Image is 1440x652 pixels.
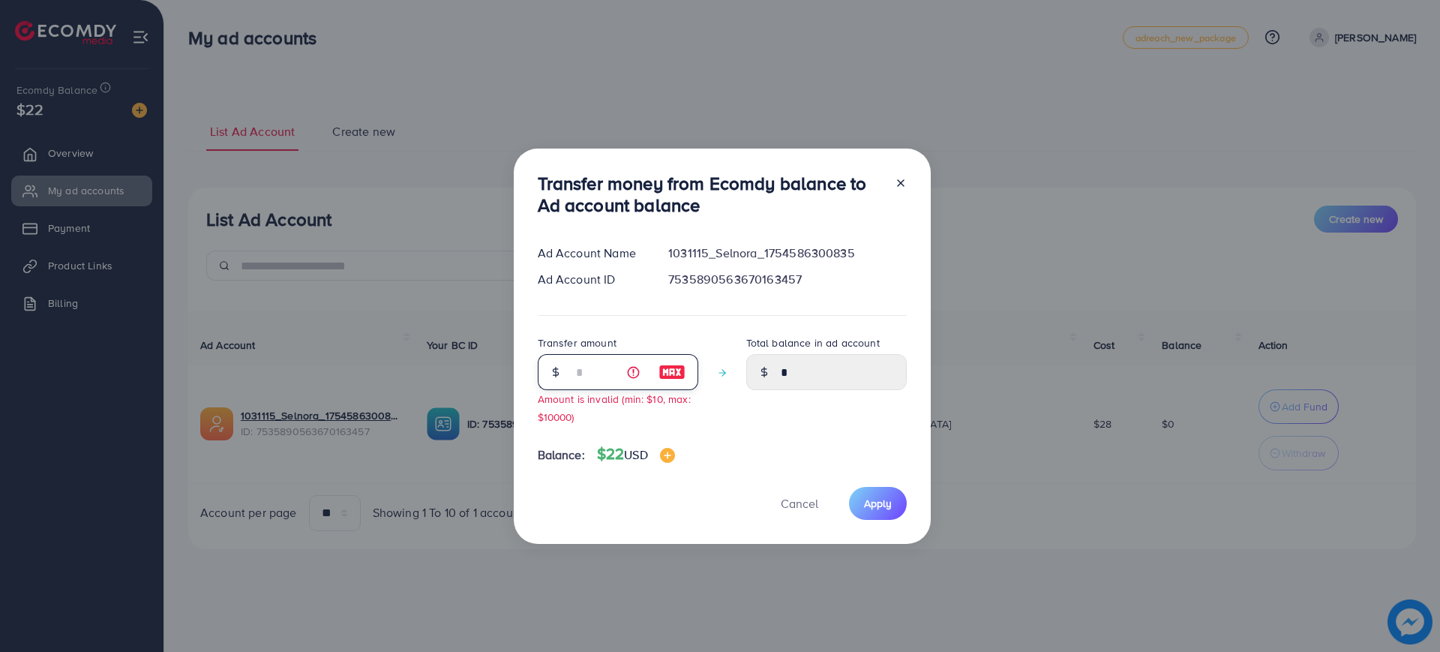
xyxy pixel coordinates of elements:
div: Ad Account Name [526,245,657,262]
h3: Transfer money from Ecomdy balance to Ad account balance [538,173,883,216]
div: 1031115_Selnora_1754586300835 [656,245,918,262]
span: Cancel [781,495,818,512]
div: Ad Account ID [526,271,657,288]
label: Total balance in ad account [746,335,880,350]
img: image [660,448,675,463]
div: 7535890563670163457 [656,271,918,288]
h4: $22 [597,445,675,464]
small: Amount is invalid (min: $10, max: $10000) [538,392,691,423]
span: Balance: [538,446,585,464]
span: Apply [864,496,892,511]
img: image [658,363,685,381]
label: Transfer amount [538,335,616,350]
button: Cancel [762,487,837,519]
button: Apply [849,487,907,519]
span: USD [624,446,647,463]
